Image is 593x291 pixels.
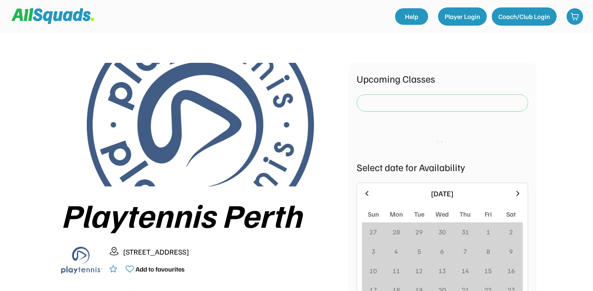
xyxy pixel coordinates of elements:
[61,196,340,233] div: Playtennis Perth
[357,160,528,174] div: Select date for Availability
[395,8,428,25] a: Help
[486,246,490,256] div: 8
[438,227,446,237] div: 30
[394,246,398,256] div: 4
[415,266,423,276] div: 12
[486,227,490,237] div: 1
[463,246,467,256] div: 7
[372,246,375,256] div: 3
[136,264,185,274] div: Add to favourites
[87,63,314,186] img: playtennis%20blue%20logo%204.jpg
[123,246,340,258] div: [STREET_ADDRESS]
[393,266,400,276] div: 11
[440,246,444,256] div: 6
[369,266,377,276] div: 10
[390,209,403,219] div: Mon
[417,246,421,256] div: 5
[492,7,557,26] button: Coach/Club Login
[376,188,509,199] div: [DATE]
[485,209,492,219] div: Fri
[369,227,377,237] div: 27
[415,227,423,237] div: 29
[462,227,469,237] div: 31
[368,209,379,219] div: Sun
[509,227,513,237] div: 2
[571,12,579,21] img: shopping-cart-01%20%281%29.svg
[357,71,528,86] div: Upcoming Classes
[509,246,513,256] div: 9
[506,209,516,219] div: Sat
[438,7,487,26] button: Player Login
[438,266,446,276] div: 13
[12,8,94,24] img: Squad%20Logo.svg
[393,227,400,237] div: 28
[507,266,515,276] div: 16
[460,209,471,219] div: Thu
[484,266,492,276] div: 15
[462,266,469,276] div: 14
[436,209,449,219] div: Wed
[61,239,102,281] img: playtennis%20blue%20logo%201.png
[414,209,424,219] div: Tue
